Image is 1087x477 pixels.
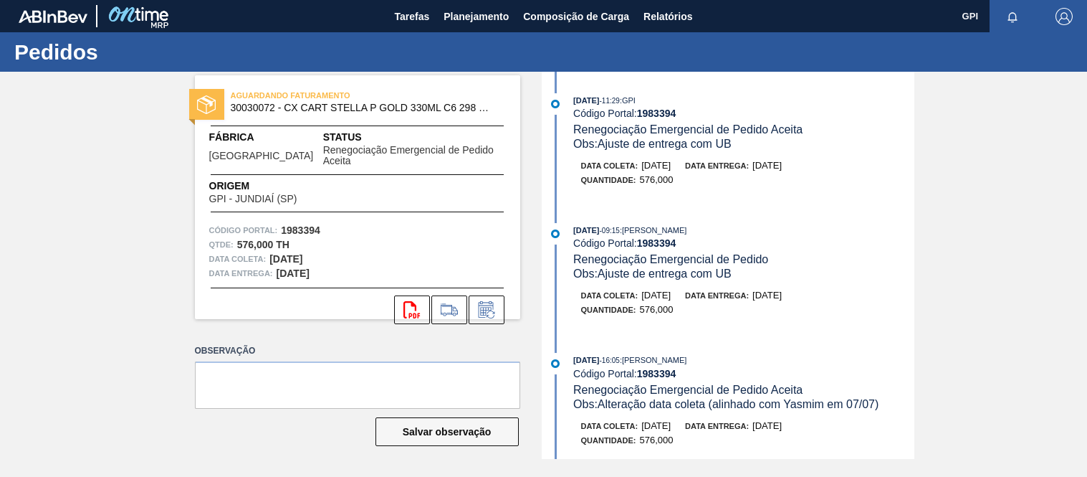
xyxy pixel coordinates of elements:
[323,130,506,145] span: Status
[469,296,504,324] div: Informar alteração no pedido
[195,341,520,362] label: Observação
[573,384,803,396] span: Renegociação Emergencial de Pedido Aceita
[640,304,674,315] span: 576,000
[277,268,310,279] strong: [DATE]
[551,100,560,108] img: atual
[581,306,636,314] span: Quantidade :
[990,6,1035,27] button: Notificações
[209,151,314,161] span: [GEOGRAPHIC_DATA]
[323,145,506,167] span: Renegociação Emergencial de Pedido Aceita
[19,10,87,23] img: TNhmsLtSVTkK8tSr43FrP2fwEKptu5GPRR3wAAAABJRU5ErkJggg==
[231,88,431,103] span: AGUARDANDO FATURAMENTO
[269,253,302,265] strong: [DATE]
[375,417,519,446] button: Salvar observação
[281,225,320,236] strong: 1983394
[752,420,782,431] span: [DATE]
[600,227,620,235] span: - 09:15
[641,290,671,301] span: [DATE]
[573,368,914,379] div: Código Portal:
[197,95,216,114] img: status
[573,398,878,410] span: Obs: Alteração data coleta (alinhado com Yasmim em 07/07)
[573,226,599,235] span: [DATE]
[444,8,509,25] span: Planejamento
[209,252,267,266] span: Data coleta:
[573,253,768,265] span: Renegociação Emergencial de Pedido
[581,422,638,430] span: Data coleta:
[641,160,671,171] span: [DATE]
[581,176,636,184] span: Quantidade :
[600,97,620,105] span: - 11:29
[209,179,338,194] span: Origem
[637,108,676,119] strong: 1983394
[1055,8,1073,25] img: Logout
[573,108,914,119] div: Código Portal:
[573,356,599,364] span: [DATE]
[637,368,676,379] strong: 1983394
[573,268,732,280] span: Obs: Ajuste de entrega com UB
[581,291,638,300] span: Data coleta:
[573,96,599,105] span: [DATE]
[600,356,620,364] span: - 16:05
[581,161,638,170] span: Data coleta:
[209,237,234,252] span: Qtde :
[14,44,269,60] h1: Pedidos
[752,160,782,171] span: [DATE]
[685,422,749,430] span: Data entrega:
[573,237,914,249] div: Código Portal:
[640,174,674,185] span: 576,000
[581,436,636,445] span: Quantidade :
[643,8,692,25] span: Relatórios
[523,8,629,25] span: Composição de Carga
[551,230,560,238] img: atual
[620,226,687,235] span: : [PERSON_NAME]
[394,296,430,324] div: Abrir arquivo PDF
[237,239,289,250] strong: 576,000 TH
[209,194,297,204] span: GPI - JUNDIAÍ (SP)
[573,123,803,136] span: Renegociação Emergencial de Pedido Aceita
[209,266,273,280] span: Data entrega:
[573,138,732,150] span: Obs: Ajuste de entrega com UB
[641,420,671,431] span: [DATE]
[685,161,749,170] span: Data entrega:
[231,103,491,113] span: 30030072 - CX CART STELLA P GOLD 330ML C6 298 NIV23
[752,290,782,301] span: [DATE]
[637,237,676,249] strong: 1983394
[620,96,636,105] span: : GPI
[640,435,674,445] span: 576,000
[209,130,323,145] span: Fábrica
[209,223,278,237] span: Código Portal:
[394,8,429,25] span: Tarefas
[551,359,560,368] img: atual
[685,291,749,300] span: Data entrega:
[431,296,467,324] div: Ir para Composição de Carga
[620,356,687,364] span: : [PERSON_NAME]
